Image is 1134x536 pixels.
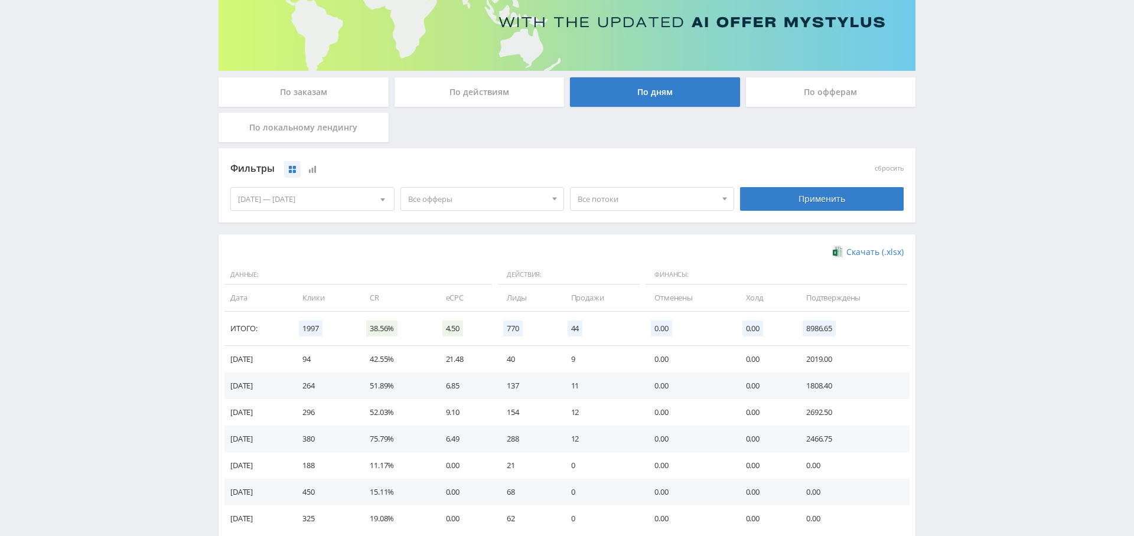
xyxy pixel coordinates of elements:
td: [DATE] [224,505,291,532]
td: 11 [559,372,643,399]
span: 770 [503,321,523,336]
div: [DATE] — [DATE] [231,188,394,210]
td: eCPC [434,285,496,311]
td: 42.55% [358,346,434,372]
td: 68 [495,479,559,505]
span: Все потоки [578,188,716,210]
td: 0.00 [434,479,496,505]
td: 264 [291,372,358,399]
td: Клики [291,285,358,311]
div: По дням [570,77,740,107]
td: [DATE] [224,452,291,479]
td: 0.00 [734,372,794,399]
img: xlsx [833,246,843,257]
span: Скачать (.xlsx) [846,247,904,257]
td: 0.00 [643,452,734,479]
td: 21 [495,452,559,479]
td: 2019.00 [794,346,910,372]
td: Отменены [643,285,734,311]
td: 0.00 [643,479,734,505]
span: Все офферы [408,188,546,210]
td: 0.00 [794,505,910,532]
td: 0.00 [434,452,496,479]
td: 6.49 [434,426,496,452]
td: [DATE] [224,479,291,505]
div: По заказам [219,77,389,107]
td: Дата [224,285,291,311]
td: 21.48 [434,346,496,372]
td: 0 [559,479,643,505]
td: 0.00 [734,346,794,372]
td: [DATE] [224,372,291,399]
span: Финансы: [646,265,907,285]
td: [DATE] [224,399,291,426]
td: CR [358,285,434,311]
td: Холд [734,285,794,311]
td: 0 [559,452,643,479]
span: 38.56% [366,321,397,336]
td: Подтверждены [794,285,910,311]
td: 325 [291,505,358,532]
td: 9 [559,346,643,372]
td: 137 [495,372,559,399]
td: 0.00 [643,426,734,452]
td: [DATE] [224,426,291,452]
td: 11.17% [358,452,434,479]
span: 0.00 [651,321,672,336]
td: 188 [291,452,358,479]
td: 288 [495,426,559,452]
td: 450 [291,479,358,505]
td: 2692.50 [794,399,910,426]
td: 0.00 [643,399,734,426]
td: 0.00 [643,372,734,399]
td: 9.10 [434,399,496,426]
button: сбросить [875,165,904,172]
td: 51.89% [358,372,434,399]
td: 75.79% [358,426,434,452]
td: 0.00 [643,505,734,532]
div: Фильтры [230,160,734,178]
td: Продажи [559,285,643,311]
span: Действия: [498,265,640,285]
td: 380 [291,426,358,452]
div: По действиям [395,77,565,107]
td: Итого: [224,312,291,346]
td: 52.03% [358,399,434,426]
td: 0.00 [794,452,910,479]
span: 44 [568,321,583,336]
td: [DATE] [224,346,291,372]
td: 62 [495,505,559,532]
span: 0.00 [742,321,763,336]
td: 12 [559,426,643,452]
span: Данные: [224,265,492,285]
td: 2466.75 [794,426,910,452]
a: Скачать (.xlsx) [833,246,904,258]
td: 154 [495,399,559,426]
td: 0.00 [794,479,910,505]
span: 1997 [299,321,322,336]
td: 0.00 [734,479,794,505]
td: 0.00 [434,505,496,532]
td: 94 [291,346,358,372]
td: 19.08% [358,505,434,532]
td: 0.00 [734,399,794,426]
td: 40 [495,346,559,372]
span: 4.50 [442,321,463,336]
td: 12 [559,399,643,426]
td: 1808.40 [794,372,910,399]
td: 0.00 [734,505,794,532]
span: 8986.65 [803,321,836,336]
td: 15.11% [358,479,434,505]
div: По локальному лендингу [219,113,389,142]
td: 0 [559,505,643,532]
div: Применить [740,187,904,211]
td: Лиды [495,285,559,311]
td: 6.85 [434,372,496,399]
td: 0.00 [734,426,794,452]
td: 0.00 [643,346,734,372]
td: 0.00 [734,452,794,479]
div: По офферам [746,77,916,107]
td: 296 [291,399,358,426]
